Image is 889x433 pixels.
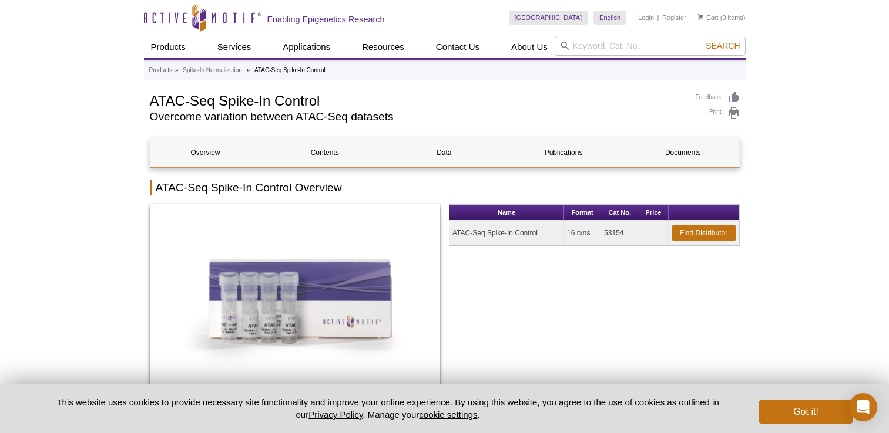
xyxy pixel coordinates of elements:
a: Services [210,36,259,58]
th: Cat No. [601,205,639,221]
a: Data [389,138,499,167]
img: ATAC-Seq Spike-In Control [150,204,441,398]
a: Resources [355,36,411,58]
li: ATAC-Seq Spike-In Control [254,67,326,73]
a: English [593,11,626,25]
a: Spike-In Normalization [183,65,242,76]
a: Documents [628,138,738,167]
a: Contact Us [429,36,487,58]
h2: ATAC-Seq Spike-In Control Overview [150,180,740,195]
a: Feedback [696,91,740,104]
a: Contents [270,138,380,167]
a: Publications [508,138,619,167]
h1: ATAC-Seq Spike-In Control [150,91,684,109]
td: 53154 [601,221,639,246]
td: 16 rxns [564,221,601,246]
h2: Overcome variation between ATAC-Seq datasets [150,111,684,122]
a: Cart [698,13,719,22]
li: » [175,67,179,73]
a: Find Distributor [672,225,736,241]
a: Register [662,13,686,22]
input: Keyword, Cat. No. [555,36,746,56]
a: Print [696,107,740,120]
li: | [657,11,659,25]
p: This website uses cookies to provide necessary site functionality and improve your online experie... [36,396,740,421]
button: Got it! [759,400,853,424]
td: ATAC-Seq Spike-In Control [449,221,564,246]
span: Search [706,41,740,50]
th: Price [639,205,669,221]
button: Search [702,40,743,51]
a: Overview [150,138,261,167]
a: Products [149,65,172,76]
li: » [247,67,250,73]
a: About Us [504,36,555,58]
th: Name [449,205,564,221]
button: cookie settings [419,410,477,420]
th: Format [564,205,601,221]
h2: Enabling Epigenetics Research [267,14,385,25]
a: [GEOGRAPHIC_DATA] [509,11,588,25]
a: Products [144,36,193,58]
a: Login [638,13,654,22]
a: Applications [276,36,337,58]
li: (0 items) [698,11,746,25]
a: Privacy Policy [308,410,363,420]
img: Your Cart [698,14,703,20]
div: Open Intercom Messenger [849,393,877,421]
